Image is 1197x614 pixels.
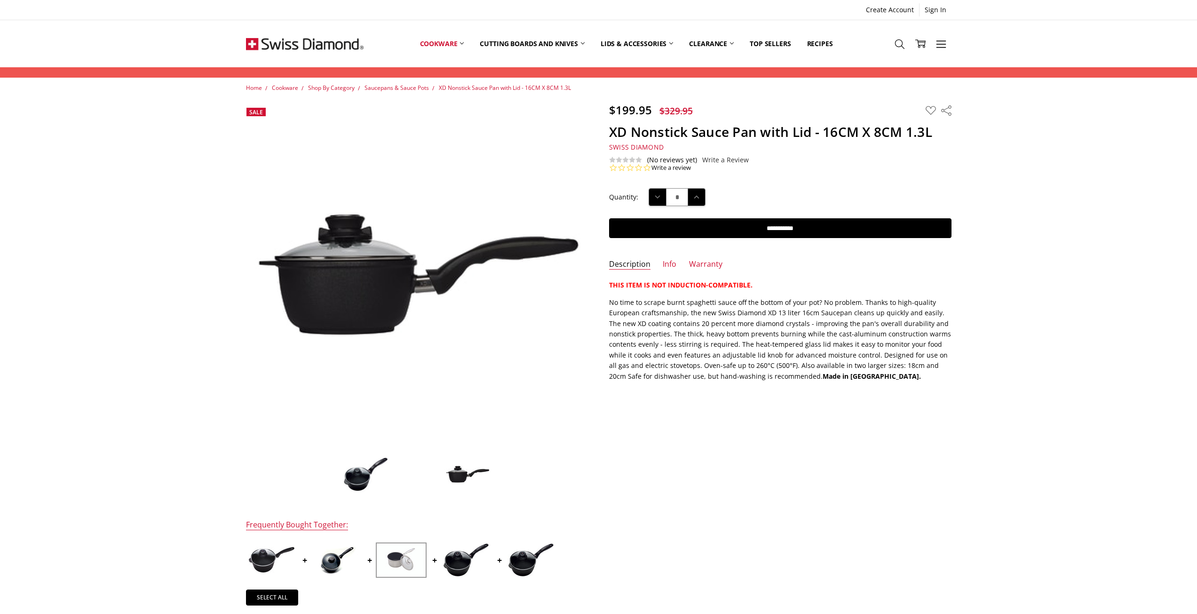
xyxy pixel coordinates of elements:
[609,297,951,382] p: No time to scrape burnt spaghetti sauce off the bottom of your pot? No problem. Thanks to high-qu...
[378,544,425,576] img: XD Nonstick Clad Induction 16cm x 10cm 2L SAUCEPAN + LID
[365,84,429,92] a: Saucepans & Sauce Pots
[342,456,389,492] img: XD Nonstick Sauce Pan with Lid - 16CM X 8CM 1.3L
[647,156,697,164] span: (No reviews yet)
[609,124,951,140] h1: XD Nonstick Sauce Pan with Lid - 16CM X 8CM 1.3L
[439,84,571,92] a: XD Nonstick Sauce Pan with Lid - 16CM X 8CM 1.3L
[507,542,555,577] img: XD Induction Sauce Pan with Lid - 18CM X 9.5CM 2L
[861,3,919,16] a: Create Account
[444,464,491,484] img: XD Nonstick Sauce Pan with Lid - 16CM X 8CM 1.3L
[246,20,364,67] img: Free Shipping On Every Order
[412,23,472,64] a: Cookware
[609,102,652,118] span: $199.95
[443,542,490,577] img: XD Sauce Pan with Lid - 18CM X 9.5CM 2L
[742,23,799,64] a: Top Sellers
[920,3,951,16] a: Sign In
[609,280,753,289] strong: THIS ITEM IS NOT INDUCTION-COMPATIBLE.
[246,590,299,606] a: Select all
[246,520,348,531] div: Frequently Bought Together:
[472,23,593,64] a: Cutting boards and knives
[681,23,742,64] a: Clearance
[823,372,921,381] strong: Made in [GEOGRAPHIC_DATA].
[651,164,691,172] a: Write a review
[609,143,664,152] span: Swiss Diamond
[663,259,676,270] a: Info
[272,84,298,92] a: Cookware
[702,156,749,164] a: Write a Review
[689,259,722,270] a: Warranty
[659,104,693,117] span: $329.95
[249,108,263,116] span: Sale
[609,259,650,270] a: Description
[246,84,262,92] a: Home
[248,547,295,573] img: XD Induction Nonstick Sauce Pan with Lid - 20CM X 11CM 3L
[308,84,355,92] a: Shop By Category
[799,23,841,64] a: Recipes
[593,23,681,64] a: Lids & Accessories
[313,543,360,576] img: Swiss Diamond HD 1.3L 16cm Nonstick Saucepan with Glass Lid *** SALE ***
[609,192,638,202] label: Quantity:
